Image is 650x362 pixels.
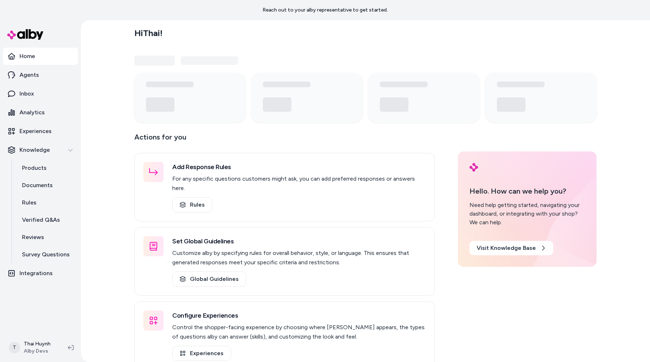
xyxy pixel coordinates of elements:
a: Integrations [3,265,78,282]
a: Products [15,159,78,177]
p: Verified Q&As [22,216,60,224]
a: Survey Questions [15,246,78,263]
span: T [9,342,20,353]
p: Reach out to your alby representative to get started. [263,6,388,14]
a: Rules [15,194,78,211]
h3: Add Response Rules [172,162,426,172]
h3: Set Global Guidelines [172,236,426,246]
p: Customize alby by specifying rules for overall behavior, style, or language. This ensures that ge... [172,248,426,267]
a: Visit Knowledge Base [469,241,553,255]
a: Verified Q&As [15,211,78,229]
img: alby Logo [7,29,43,40]
p: Survey Questions [22,250,70,259]
h3: Configure Experiences [172,310,426,321]
div: Need help getting started, navigating your dashboard, or integrating with your shop? We can help. [469,201,585,227]
a: Reviews [15,229,78,246]
p: Reviews [22,233,44,242]
p: Thai Huynh [24,340,51,348]
button: TThai HuynhAlby Devs [4,336,62,359]
p: For any specific questions customers might ask, you can add preferred responses or answers here. [172,174,426,193]
p: Agents [19,71,39,79]
p: Inbox [19,89,34,98]
p: Documents [22,181,53,190]
a: Rules [172,197,212,212]
p: Analytics [19,108,45,117]
p: Integrations [19,269,53,278]
img: alby Logo [469,163,478,172]
a: Documents [15,177,78,194]
p: Home [19,52,35,61]
a: Home [3,48,78,65]
a: Agents [3,66,78,84]
a: Global Guidelines [172,271,246,287]
h2: Hi Thai ! [134,28,162,39]
p: Hello. How can we help you? [469,186,585,197]
a: Inbox [3,85,78,102]
a: Experiences [172,346,231,361]
button: Knowledge [3,141,78,159]
a: Analytics [3,104,78,121]
span: Alby Devs [24,348,51,355]
p: Control the shopper-facing experience by choosing where [PERSON_NAME] appears, the types of quest... [172,323,426,341]
p: Products [22,164,47,172]
p: Knowledge [19,146,50,154]
p: Rules [22,198,36,207]
p: Experiences [19,127,52,136]
a: Experiences [3,123,78,140]
p: Actions for you [134,131,435,149]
